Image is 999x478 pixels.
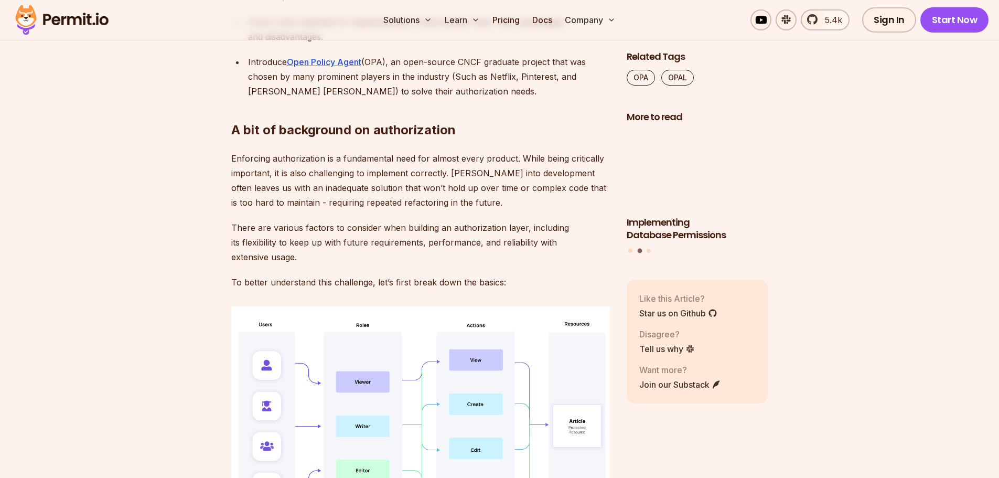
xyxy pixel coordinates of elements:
[661,70,694,86] a: OPAL
[231,220,610,264] p: There are various factors to consider when building an authorization layer, including its flexibi...
[627,130,768,242] a: Implementing Database PermissionsImplementing Database Permissions
[639,364,721,376] p: Want more?
[528,9,556,30] a: Docs
[619,126,775,214] img: Implementing Database Permissions
[862,7,916,33] a: Sign In
[647,249,651,253] button: Go to slide 3
[231,80,610,139] h2: A bit of background on authorization
[231,151,610,210] p: Enforcing authorization is a fundamental need for almost every product. While being critically im...
[627,130,768,254] div: Posts
[248,55,610,99] p: Introduce (OPA), an open-source CNCF graduate project that was chosen by many prominent players i...
[628,249,632,253] button: Go to slide 1
[627,111,768,124] h2: More to read
[637,248,642,253] button: Go to slide 2
[639,292,717,305] p: Like this Article?
[639,328,695,341] p: Disagree?
[488,9,524,30] a: Pricing
[441,9,484,30] button: Learn
[639,343,695,355] a: Tell us why
[231,275,610,290] p: To better understand this challenge, let’s first break down the basics:
[10,2,113,38] img: Permit logo
[920,7,989,33] a: Start Now
[287,57,361,67] a: Open Policy Agent
[627,50,768,63] h2: Related Tags
[627,130,768,242] li: 2 of 3
[819,14,842,26] span: 5.4k
[561,9,620,30] button: Company
[639,378,721,391] a: Join our Substack
[379,9,436,30] button: Solutions
[801,9,850,30] a: 5.4k
[639,307,717,320] a: Star us on Github
[627,216,768,242] h3: Implementing Database Permissions
[627,70,655,86] a: OPA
